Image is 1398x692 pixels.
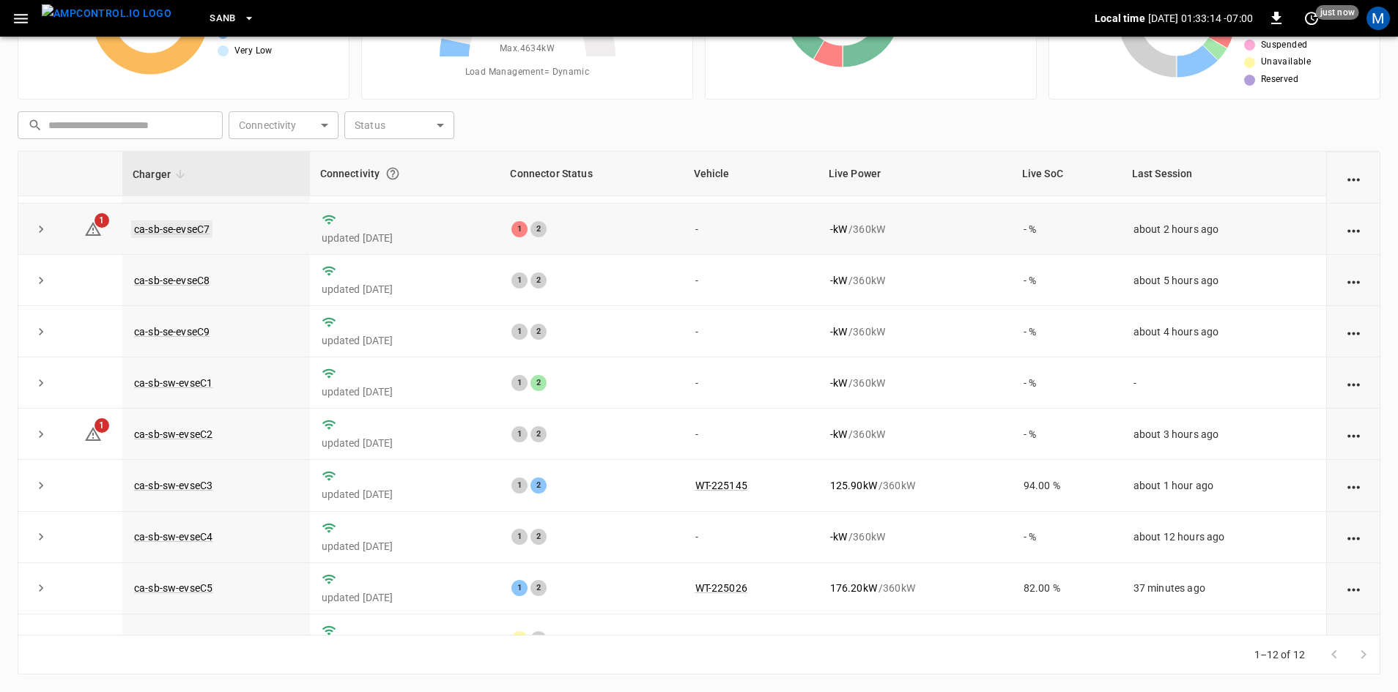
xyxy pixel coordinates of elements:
div: 1 [511,272,528,289]
div: / 360 kW [830,427,1000,442]
p: 125.90 kW [830,478,877,493]
td: about 2 hours ago [1122,614,1326,666]
td: about 5 hours ago [1122,255,1326,306]
td: - % [1012,204,1122,255]
span: Charger [133,165,190,183]
span: Reserved [1261,72,1298,87]
td: - % [1012,409,1122,460]
p: updated [DATE] [322,539,489,554]
td: - [684,255,818,306]
a: ca-sb-se-evseC7 [131,220,212,238]
th: Live SoC [1012,152,1122,196]
button: expand row [30,526,52,548]
div: action cell options [1345,222,1363,237]
td: - % [1012,306,1122,357]
td: about 12 hours ago [1122,512,1326,563]
div: 2 [530,580,547,596]
span: Unavailable [1261,55,1311,70]
div: Connectivity [320,160,490,187]
button: expand row [30,475,52,496]
th: Live Power [818,152,1012,196]
p: - kW [830,427,847,442]
td: - [684,512,818,563]
button: set refresh interval [1300,7,1323,30]
th: Connector Status [500,152,683,196]
a: 1 [84,223,102,234]
div: / 360 kW [830,324,1000,339]
span: just now [1316,5,1359,20]
th: Last Session [1122,152,1326,196]
td: about 1 hour ago [1122,460,1326,511]
button: expand row [30,577,52,599]
div: 2 [530,631,547,647]
td: about 3 hours ago [1122,409,1326,460]
td: - [684,357,818,409]
a: WT-225026 [695,582,747,594]
p: updated [DATE] [322,436,489,450]
div: 2 [530,529,547,545]
button: expand row [30,321,52,343]
span: SanB [210,10,236,27]
div: action cell options [1345,376,1363,390]
a: WT-225145 [695,480,747,491]
p: 176.20 kW [830,581,877,595]
button: expand row [30,628,52,650]
div: action cell options [1345,632,1363,647]
div: / 360 kW [830,376,1000,390]
div: / 360 kW [830,222,1000,237]
button: expand row [30,423,52,445]
p: - kW [830,632,847,647]
td: - % [1012,614,1122,666]
div: 1 [511,324,528,340]
img: ampcontrol.io logo [42,4,171,23]
a: ca-sb-se-evseC8 [134,275,210,286]
div: 1 [511,529,528,545]
div: 2 [530,375,547,391]
td: 94.00 % [1012,460,1122,511]
a: ca-sb-sw-evseC3 [134,480,212,491]
div: action cell options [1345,581,1363,595]
a: ca-sb-sw-evseC1 [134,377,212,389]
div: / 360 kW [830,632,1000,647]
td: - % [1012,255,1122,306]
a: 1 [84,428,102,439]
div: 1 [511,375,528,391]
div: 1 [511,580,528,596]
p: - kW [830,376,847,390]
a: ca-sb-sw-evseC2 [134,428,212,440]
a: ca-sb-sw-evseC5 [134,582,212,594]
div: action cell options [1345,171,1363,185]
td: about 4 hours ago [1122,306,1326,357]
div: action cell options [1345,529,1363,544]
div: 2 [530,221,547,237]
p: [DATE] 01:33:14 -07:00 [1148,11,1253,26]
div: / 360 kW [830,529,1000,544]
p: - kW [830,273,847,288]
div: / 360 kW [830,273,1000,288]
p: - kW [830,324,847,339]
span: 1 [95,213,109,228]
div: 2 [530,272,547,289]
div: / 360 kW [830,581,1000,595]
div: / 360 kW [830,478,1000,493]
div: action cell options [1345,427,1363,442]
button: SanB [204,4,261,33]
td: - [684,204,818,255]
p: updated [DATE] [322,231,489,245]
td: - [684,409,818,460]
a: ca-sb-se-evseC9 [134,326,210,338]
div: 2 [530,426,547,442]
td: about 2 hours ago [1122,204,1326,255]
button: expand row [30,269,52,291]
td: - % [1012,512,1122,563]
div: 2 [530,324,547,340]
span: 1 [95,418,109,433]
a: ca-sb-sw-evseC6 [134,633,212,645]
td: - [684,614,818,666]
td: 82.00 % [1012,563,1122,614]
div: 1 [511,631,528,647]
th: Vehicle [684,152,818,196]
p: updated [DATE] [322,282,489,297]
span: Load Management = Dynamic [465,65,590,80]
div: 1 [511,221,528,237]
